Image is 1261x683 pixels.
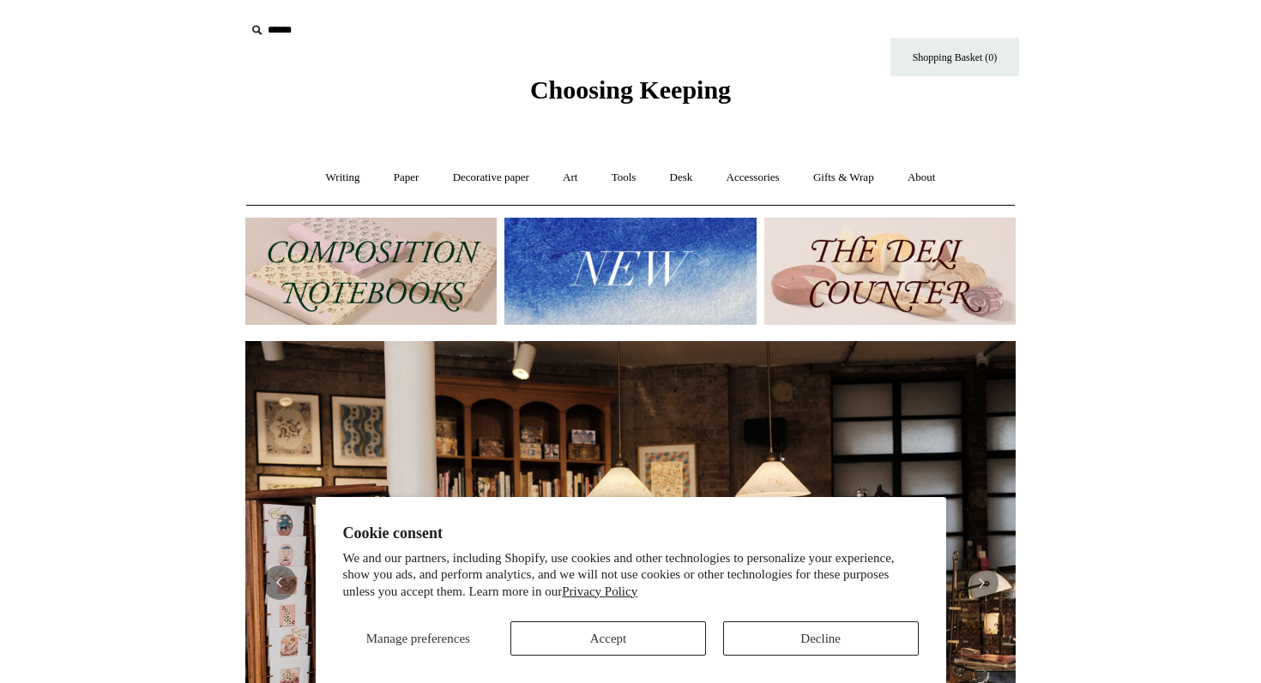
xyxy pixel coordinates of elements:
a: Art [547,155,593,201]
a: Writing [311,155,376,201]
span: Choosing Keeping [530,75,731,104]
span: Manage preferences [366,632,470,645]
a: Decorative paper [437,155,545,201]
a: Tools [596,155,652,201]
button: Manage preferences [342,621,493,656]
p: We and our partners, including Shopify, use cookies and other technologies to personalize your ex... [343,550,919,601]
a: Desk [655,155,709,201]
a: Choosing Keeping [530,89,731,101]
a: Paper [378,155,435,201]
a: Gifts & Wrap [798,155,890,201]
button: Next [964,566,999,600]
button: Decline [723,621,919,656]
button: Previous [262,566,297,600]
a: Privacy Policy [562,584,637,598]
img: The Deli Counter [764,218,1016,325]
h2: Cookie consent [343,524,919,542]
a: About [892,155,951,201]
img: 202302 Composition ledgers.jpg__PID:69722ee6-fa44-49dd-a067-31375e5d54ec [245,218,497,325]
a: Accessories [711,155,795,201]
button: Accept [510,621,706,656]
a: Shopping Basket (0) [890,38,1019,76]
img: New.jpg__PID:f73bdf93-380a-4a35-bcfe-7823039498e1 [504,218,756,325]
